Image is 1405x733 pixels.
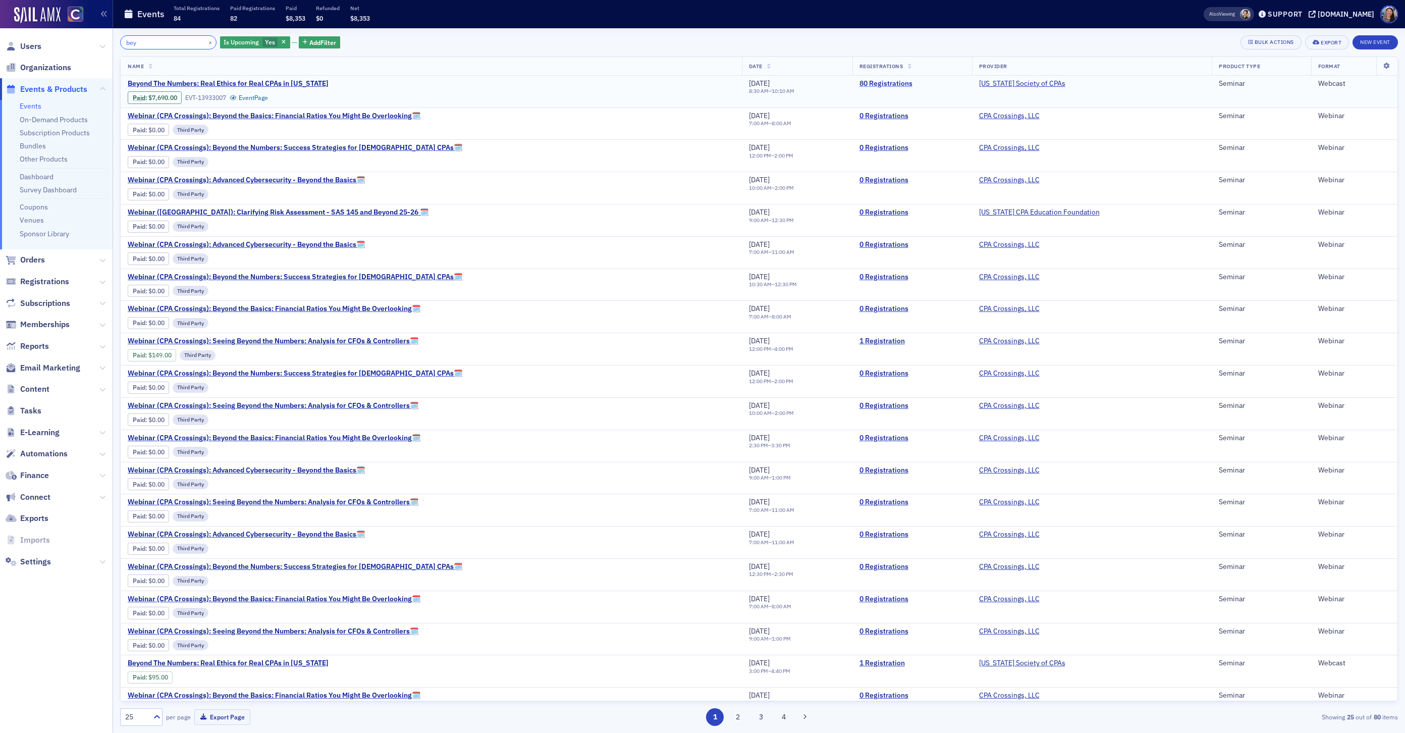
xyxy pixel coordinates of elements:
[1219,208,1304,217] div: Seminar
[128,627,418,636] a: Webinar (CPA Crossings): Seeing Beyond the Numbers: Analysis for CFOs & Controllers🗓️
[859,434,965,443] a: 0 Registrations
[128,530,365,539] span: Webinar (CPA Crossings): Advanced Cybersecurity - Beyond the Basics🗓️
[128,369,462,378] a: Webinar (CPA Crossings): Beyond the Numbers: Success Strategies for [DEMOGRAPHIC_DATA] CPAs🗓️
[128,143,462,152] span: Webinar (CPA Crossings): Beyond the Numbers: Success Strategies for Female CPAs🗓️
[133,158,145,166] a: Paid
[230,14,237,22] span: 82
[749,378,793,385] div: –
[133,94,148,101] span: :
[128,382,169,394] div: Paid: 0 - $0
[749,240,770,249] span: [DATE]
[20,41,41,52] span: Users
[6,492,50,503] a: Connect
[133,545,145,552] a: Paid
[20,115,88,124] a: On-Demand Products
[749,345,771,352] time: 12:00 PM
[859,208,965,217] a: 0 Registrations
[120,35,217,49] input: Search…
[749,185,794,191] div: –
[128,498,418,507] span: Webinar (CPA Crossings): Seeing Beyond the Numbers: Analysis for CFOs & Controllers🗓️
[173,189,208,199] div: Third Party
[1209,11,1235,18] span: Viewing
[775,708,793,726] button: 4
[128,112,420,121] a: Webinar (CPA Crossings): Beyond the Basics: Financial Ratios You Might Be Overlooking🗓️
[859,498,965,507] a: 0 Registrations
[128,208,428,217] span: Webinar (CA): Clarifying Risk Assessment - SAS 145 and Beyond 25-26 🗓
[206,37,215,46] button: ×
[859,659,965,668] a: 1 Registration
[286,5,305,12] p: Paid
[61,7,83,24] a: View Homepage
[230,5,275,12] p: Paid Registrations
[859,176,965,185] a: 0 Registrations
[133,223,148,230] span: :
[1219,304,1304,313] div: Seminar
[706,708,724,726] button: 1
[20,513,48,524] span: Exports
[1219,176,1304,185] div: Seminar
[128,434,420,443] span: Webinar (CPA Crossings): Beyond the Basics: Financial Ratios You Might Be Overlooking🗓️
[133,481,145,488] a: Paid
[128,176,365,185] span: Webinar (CPA Crossings): Advanced Cybersecurity - Beyond the Basics🗓️
[6,448,68,459] a: Automations
[128,595,420,604] span: Webinar (CPA Crossings): Beyond the Basics: Financial Ratios You Might Be Overlooking🗓️
[148,94,177,101] span: $7,690.00
[979,659,1065,668] a: [US_STATE] Society of CPAs
[20,172,53,181] a: Dashboard
[749,369,770,378] span: [DATE]
[859,240,965,249] a: 0 Registrations
[1318,79,1390,88] div: Webcast
[772,313,791,320] time: 8:00 AM
[133,319,148,327] span: :
[20,276,69,287] span: Registrations
[194,709,250,725] button: Export Page
[148,223,165,230] span: $0.00
[128,285,169,297] div: Paid: 0 - $0
[128,304,420,313] span: Webinar (CPA Crossings): Beyond the Basics: Financial Ratios You Might Be Overlooking🗓️
[1219,63,1260,70] span: Product Type
[772,248,794,255] time: 11:00 AM
[148,190,165,198] span: $0.00
[979,240,1043,249] span: CPA Crossings, LLC
[6,84,87,95] a: Events & Products
[128,273,462,282] span: Webinar (CPA Crossings): Beyond the Numbers: Success Strategies for Female CPAs🗓️
[1219,369,1304,378] div: Seminar
[1255,39,1294,45] div: Bulk Actions
[979,79,1065,88] a: [US_STATE] Society of CPAs
[1353,35,1398,49] button: New Event
[979,79,1065,88] span: Colorado Society of CPAs
[749,152,793,159] div: –
[859,691,965,700] a: 0 Registrations
[174,5,220,12] p: Total Registrations
[859,143,965,152] a: 0 Registrations
[133,158,148,166] span: :
[173,286,208,296] div: Third Party
[6,41,41,52] a: Users
[128,317,169,329] div: Paid: 0 - $0
[774,345,793,352] time: 4:00 PM
[1309,11,1378,18] button: [DOMAIN_NAME]
[979,176,1040,185] a: CPA Crossings, LLC
[133,673,145,681] a: Paid
[128,349,176,361] div: Paid: 1 - $14900
[20,62,71,73] span: Organizations
[68,7,83,22] img: SailAMX
[979,369,1043,378] span: CPA Crossings, LLC
[148,319,165,327] span: $0.00
[20,141,46,150] a: Bundles
[979,143,1040,152] a: CPA Crossings, LLC
[1318,143,1390,152] div: Webinar
[749,184,772,191] time: 10:00 AM
[979,434,1040,443] a: CPA Crossings, LLC
[128,252,169,265] div: Paid: 0 - $0
[230,94,268,101] a: EventPage
[859,530,965,539] a: 0 Registrations
[133,351,148,359] span: :
[859,401,965,410] a: 0 Registrations
[148,126,165,134] span: $0.00
[1318,273,1390,282] div: Webinar
[749,207,770,217] span: [DATE]
[265,38,275,46] span: Yes
[859,112,965,121] a: 0 Registrations
[20,362,80,374] span: Email Marketing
